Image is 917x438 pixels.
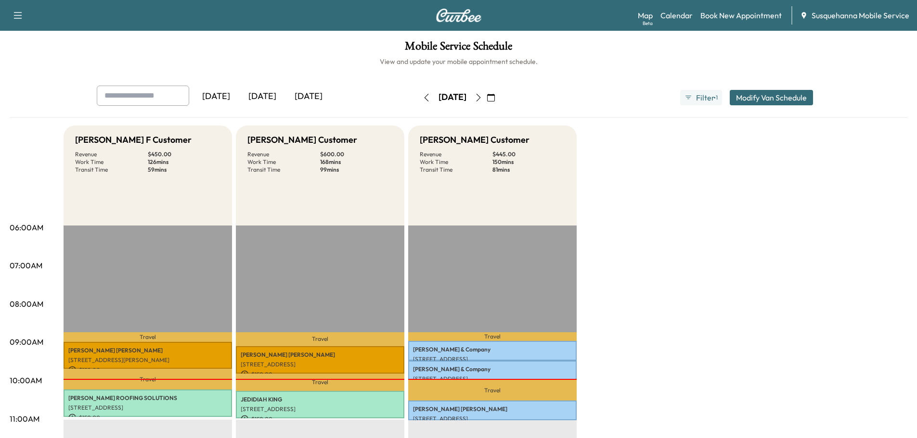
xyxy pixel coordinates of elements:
[413,375,572,383] p: [STREET_ADDRESS]
[241,415,400,424] p: $ 150.00
[68,356,227,364] p: [STREET_ADDRESS][PERSON_NAME]
[148,150,220,158] p: $ 450.00
[413,405,572,413] p: [PERSON_NAME] [PERSON_NAME]
[696,92,713,103] span: Filter
[10,298,43,310] p: 08:00AM
[413,355,572,363] p: [STREET_ADDRESS]
[730,90,813,105] button: Modify Van Schedule
[241,370,400,379] p: $ 150.00
[320,158,393,166] p: 168 mins
[10,375,42,386] p: 10:00AM
[241,396,400,403] p: JEDIDIAH KING
[420,166,492,174] p: Transit Time
[241,351,400,359] p: [PERSON_NAME] [PERSON_NAME]
[492,166,565,174] p: 81 mins
[236,332,404,347] p: Travel
[285,86,332,108] div: [DATE]
[420,133,530,147] h5: [PERSON_NAME] Customer
[413,346,572,353] p: [PERSON_NAME] & Company
[492,158,565,166] p: 150 mins
[247,133,357,147] h5: [PERSON_NAME] Customer
[413,365,572,373] p: [PERSON_NAME] & Company
[247,166,320,174] p: Transit Time
[413,415,572,423] p: [STREET_ADDRESS]
[10,336,43,348] p: 09:00AM
[436,9,482,22] img: Curbee Logo
[247,150,320,158] p: Revenue
[716,94,718,101] span: 1
[408,332,577,341] p: Travel
[812,10,909,21] span: Susquehanna Mobile Service
[713,95,715,100] span: ●
[239,86,285,108] div: [DATE]
[420,150,492,158] p: Revenue
[247,158,320,166] p: Work Time
[241,361,400,368] p: [STREET_ADDRESS]
[75,150,148,158] p: Revenue
[408,380,577,400] p: Travel
[64,369,232,389] p: Travel
[10,57,907,66] h6: View and update your mobile appointment schedule.
[75,166,148,174] p: Transit Time
[492,150,565,158] p: $ 445.00
[320,166,393,174] p: 99 mins
[64,332,232,342] p: Travel
[420,158,492,166] p: Work Time
[68,394,227,402] p: [PERSON_NAME] ROOFING SOLUTIONS
[660,10,693,21] a: Calendar
[10,40,907,57] h1: Mobile Service Schedule
[75,158,148,166] p: Work Time
[68,404,227,412] p: [STREET_ADDRESS]
[700,10,782,21] a: Book New Appointment
[680,90,722,105] button: Filter●1
[643,20,653,27] div: Beta
[148,158,220,166] p: 126 mins
[10,260,42,271] p: 07:00AM
[10,222,43,233] p: 06:00AM
[320,150,393,158] p: $ 600.00
[68,413,227,422] p: $ 150.00
[241,405,400,413] p: [STREET_ADDRESS]
[236,374,404,391] p: Travel
[638,10,653,21] a: MapBeta
[148,166,220,174] p: 59 mins
[68,366,227,375] p: $ 150.00
[193,86,239,108] div: [DATE]
[439,91,466,103] div: [DATE]
[10,413,39,425] p: 11:00AM
[68,347,227,354] p: [PERSON_NAME] [PERSON_NAME]
[75,133,192,147] h5: [PERSON_NAME] F Customer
